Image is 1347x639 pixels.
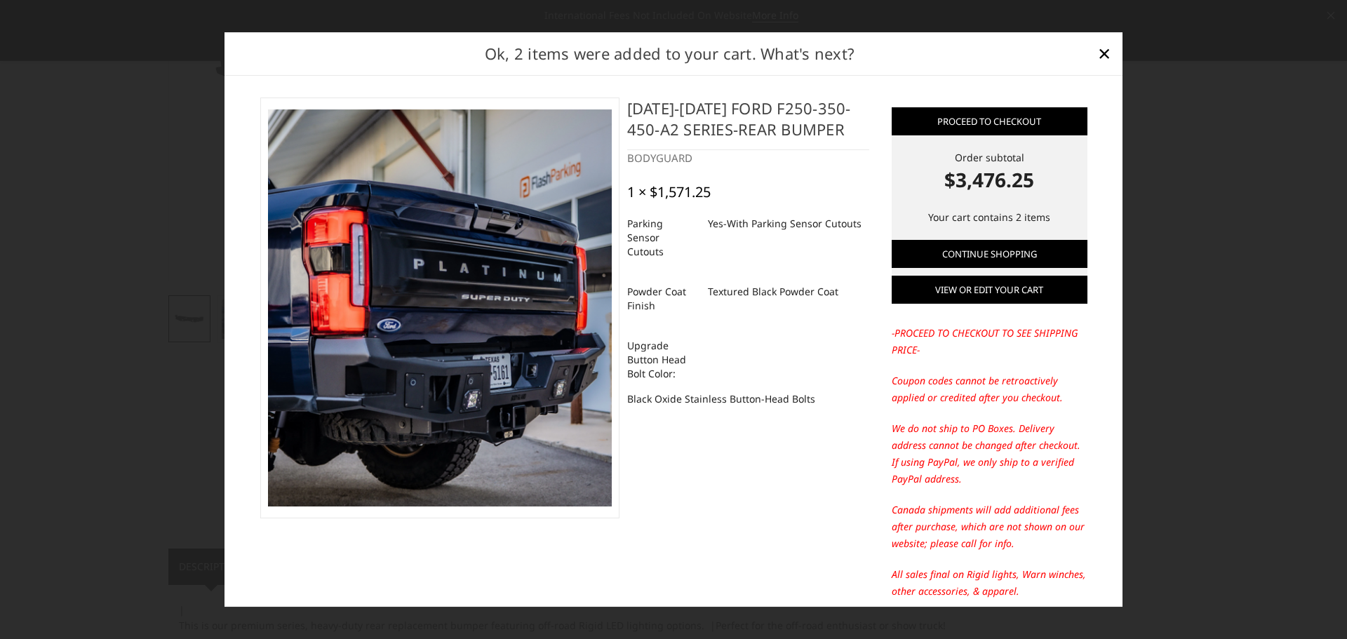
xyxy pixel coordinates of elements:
strong: $3,476.25 [892,165,1087,194]
div: 1 × $1,571.25 [627,184,711,201]
a: Continue Shopping [892,240,1087,268]
img: 2023-2025 Ford F250-350-450-A2 Series-Rear Bumper [268,109,612,506]
p: Canada shipments will add additional fees after purchase, which are not shown on our website; ple... [892,502,1087,552]
h2: Ok, 2 items were added to your cart. What's next? [247,42,1093,65]
p: Your cart contains 2 items [892,209,1087,226]
p: All sales final on Rigid lights, Warn winches, other accessories, & apparel. [892,566,1087,600]
span: × [1098,38,1111,68]
a: Close [1093,42,1115,65]
p: -PROCEED TO CHECKOUT TO SEE SHIPPING PRICE- [892,325,1087,358]
h4: [DATE]-[DATE] Ford F250-350-450-A2 Series-Rear Bumper [627,97,869,150]
a: Proceed to checkout [892,107,1087,135]
a: View or edit your cart [892,276,1087,304]
dd: Textured Black Powder Coat [708,279,838,304]
div: BODYGUARD [627,150,869,166]
dd: Black Oxide Stainless Button-Head Bolts [627,386,815,412]
p: Coupon codes cannot be retroactively applied or credited after you checkout. [892,372,1087,406]
div: Order subtotal [892,150,1087,194]
p: We do not ship to PO Boxes. Delivery address cannot be changed after checkout. If using PayPal, w... [892,420,1087,487]
dt: Parking Sensor Cutouts [627,211,697,264]
dt: Upgrade Button Head Bolt Color: [627,333,697,386]
dd: Yes-With Parking Sensor Cutouts [708,211,862,236]
dt: Powder Coat Finish [627,279,697,318]
iframe: Chat Widget [1277,572,1347,639]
